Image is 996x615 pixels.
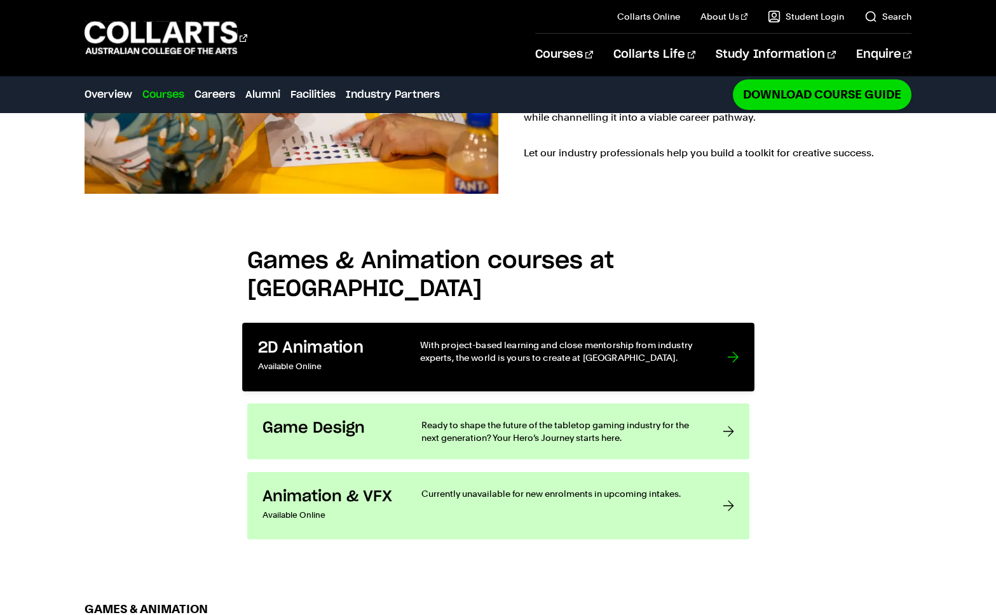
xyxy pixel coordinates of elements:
[263,506,396,524] p: Available Online
[290,87,336,102] a: Facilities
[420,338,701,364] p: With project-based learning and close mentorship from industry experts, the world is yours to cre...
[617,10,680,23] a: Collarts Online
[263,419,396,438] h3: Game Design
[85,87,132,102] a: Overview
[700,10,747,23] a: About Us
[535,34,593,76] a: Courses
[194,87,235,102] a: Careers
[864,10,911,23] a: Search
[247,472,749,539] a: Animation & VFX Available Online Currently unavailable for new enrolments in upcoming intakes.
[733,79,911,109] a: Download Course Guide
[263,487,396,506] h3: Animation & VFX
[257,358,393,376] p: Available Online
[768,10,844,23] a: Student Login
[142,87,184,102] a: Courses
[613,34,695,76] a: Collarts Life
[85,20,247,56] div: Go to homepage
[242,323,754,391] a: 2D Animation Available Online With project-based learning and close mentorship from industry expe...
[245,87,280,102] a: Alumni
[257,338,393,358] h3: 2D Animation
[247,247,749,303] h2: Games & Animation courses at [GEOGRAPHIC_DATA]
[421,487,697,500] p: Currently unavailable for new enrolments in upcoming intakes.
[716,34,835,76] a: Study Information
[346,87,440,102] a: Industry Partners
[421,419,697,444] p: Ready to shape the future of the tabletop gaming industry for the next generation? Your Hero’s Jo...
[856,34,911,76] a: Enquire
[247,403,749,459] a: Game Design Ready to shape the future of the tabletop gaming industry for the next generation? Yo...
